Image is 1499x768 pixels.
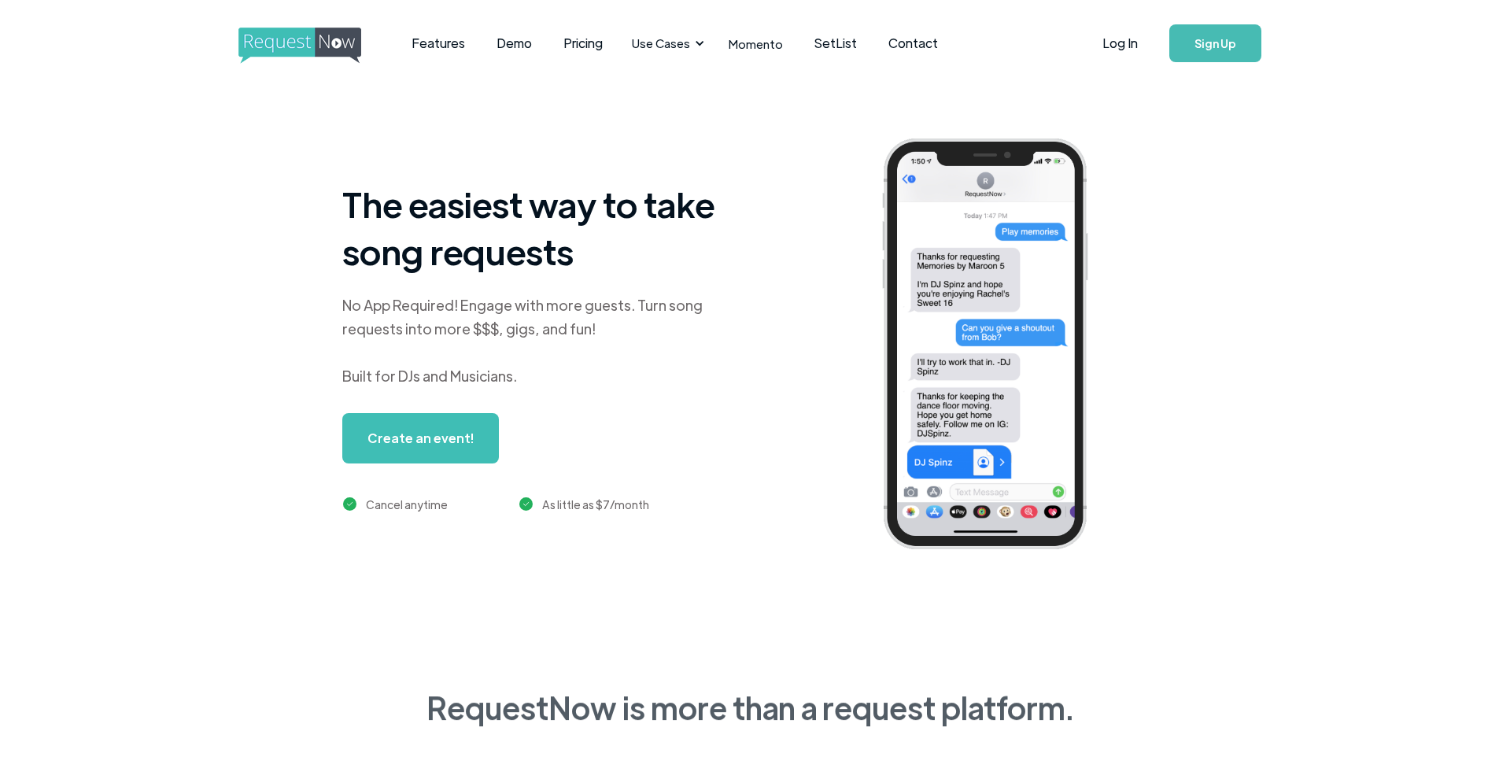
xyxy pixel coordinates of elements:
a: home [238,28,356,59]
a: Features [396,19,481,68]
a: Pricing [548,19,618,68]
a: Demo [481,19,548,68]
a: SetList [799,19,873,68]
a: Sign Up [1169,24,1261,62]
a: Momento [713,20,799,67]
img: green checkmark [343,497,356,511]
img: iphone screenshot [864,127,1130,566]
img: green checkmark [519,497,533,511]
div: No App Required! Engage with more guests. Turn song requests into more $$$, gigs, and fun! Built ... [342,294,736,388]
div: Cancel anytime [366,495,448,514]
div: Use Cases [632,35,690,52]
a: Create an event! [342,413,499,463]
div: Use Cases [622,19,709,68]
a: Contact [873,19,954,68]
a: Log In [1087,16,1154,71]
img: requestnow logo [238,28,390,64]
h1: The easiest way to take song requests [342,180,736,275]
div: As little as $7/month [542,495,649,514]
